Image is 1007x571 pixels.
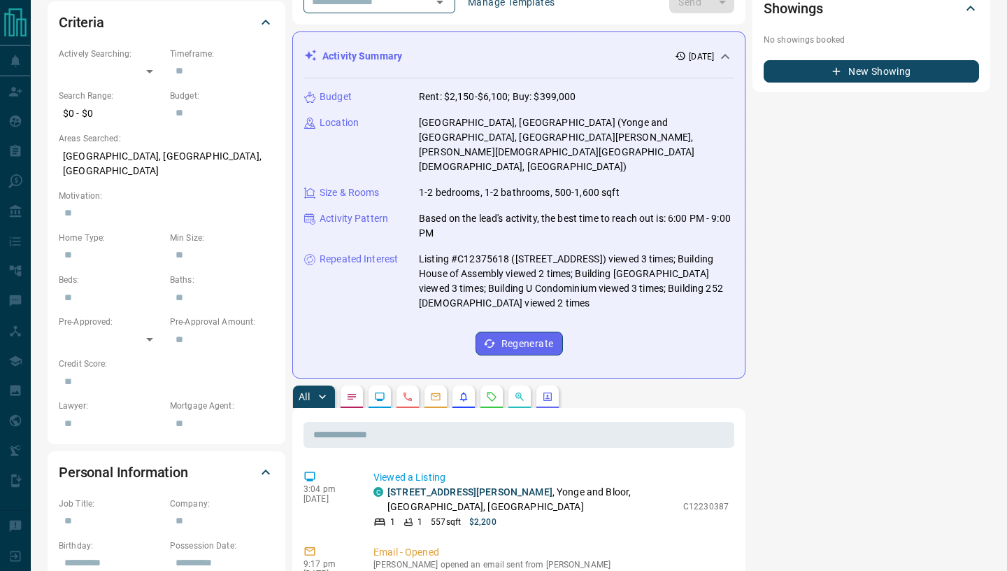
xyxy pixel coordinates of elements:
p: Company: [170,498,274,510]
svg: Calls [402,391,413,402]
h2: Personal Information [59,461,188,484]
p: 1 [390,516,395,528]
p: , Yonge and Bloor, [GEOGRAPHIC_DATA], [GEOGRAPHIC_DATA] [387,485,676,514]
p: Motivation: [59,190,274,202]
p: Birthday: [59,540,163,552]
p: Home Type: [59,232,163,244]
p: Email - Opened [373,545,729,560]
svg: Opportunities [514,391,525,402]
svg: Lead Browsing Activity [374,391,385,402]
p: Possession Date: [170,540,274,552]
p: [DATE] [303,494,352,504]
p: Repeated Interest [320,252,398,267]
p: Listing #C12375618 ([STREET_ADDRESS]) viewed 3 times; Building House of Assembly viewed 2 times; ... [419,252,734,311]
p: No showings booked [764,34,979,46]
p: $0 - $0 [59,102,163,125]
p: Pre-Approved: [59,316,163,328]
div: Criteria [59,6,274,39]
p: 557 sqft [431,516,461,528]
button: New Showing [764,60,979,83]
p: Viewed a Listing [373,470,729,485]
p: Job Title: [59,498,163,510]
p: Based on the lead's activity, the best time to reach out is: 6:00 PM - 9:00 PM [419,211,734,241]
h2: Criteria [59,11,104,34]
p: Activity Pattern [320,211,388,226]
p: 3:04 pm [303,484,352,494]
p: [GEOGRAPHIC_DATA], [GEOGRAPHIC_DATA], [GEOGRAPHIC_DATA] [59,145,274,183]
svg: Emails [430,391,441,402]
a: [STREET_ADDRESS][PERSON_NAME] [387,486,552,498]
p: Budget [320,90,352,104]
div: Personal Information [59,456,274,489]
p: 9:17 pm [303,559,352,569]
p: $2,200 [469,516,497,528]
svg: Agent Actions [542,391,553,402]
p: Search Range: [59,90,163,102]
p: Areas Searched: [59,132,274,145]
p: [DATE] [689,50,714,63]
p: All [299,392,310,402]
button: Regenerate [476,332,563,355]
p: Mortgage Agent: [170,400,274,412]
p: Min Size: [170,232,274,244]
div: Activity Summary[DATE] [304,43,734,69]
p: 1-2 bedrooms, 1-2 bathrooms, 500-1,600 sqft [419,185,620,200]
svg: Listing Alerts [458,391,469,402]
svg: Notes [346,391,357,402]
p: Actively Searching: [59,48,163,60]
div: condos.ca [373,487,383,497]
p: C12230387 [683,500,729,513]
p: 1 [417,516,422,528]
svg: Requests [486,391,497,402]
p: Rent: $2,150-$6,100; Buy: $399,000 [419,90,576,104]
p: [GEOGRAPHIC_DATA], [GEOGRAPHIC_DATA] (Yonge and [GEOGRAPHIC_DATA], [GEOGRAPHIC_DATA][PERSON_NAME]... [419,115,734,174]
p: Budget: [170,90,274,102]
p: Location [320,115,359,130]
p: Beds: [59,274,163,286]
p: Size & Rooms [320,185,380,200]
p: Lawyer: [59,400,163,412]
p: [PERSON_NAME] opened an email sent from [PERSON_NAME] [373,560,729,570]
p: Timeframe: [170,48,274,60]
p: Credit Score: [59,358,274,370]
p: Activity Summary [322,49,402,64]
p: Pre-Approval Amount: [170,316,274,328]
p: Baths: [170,274,274,286]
